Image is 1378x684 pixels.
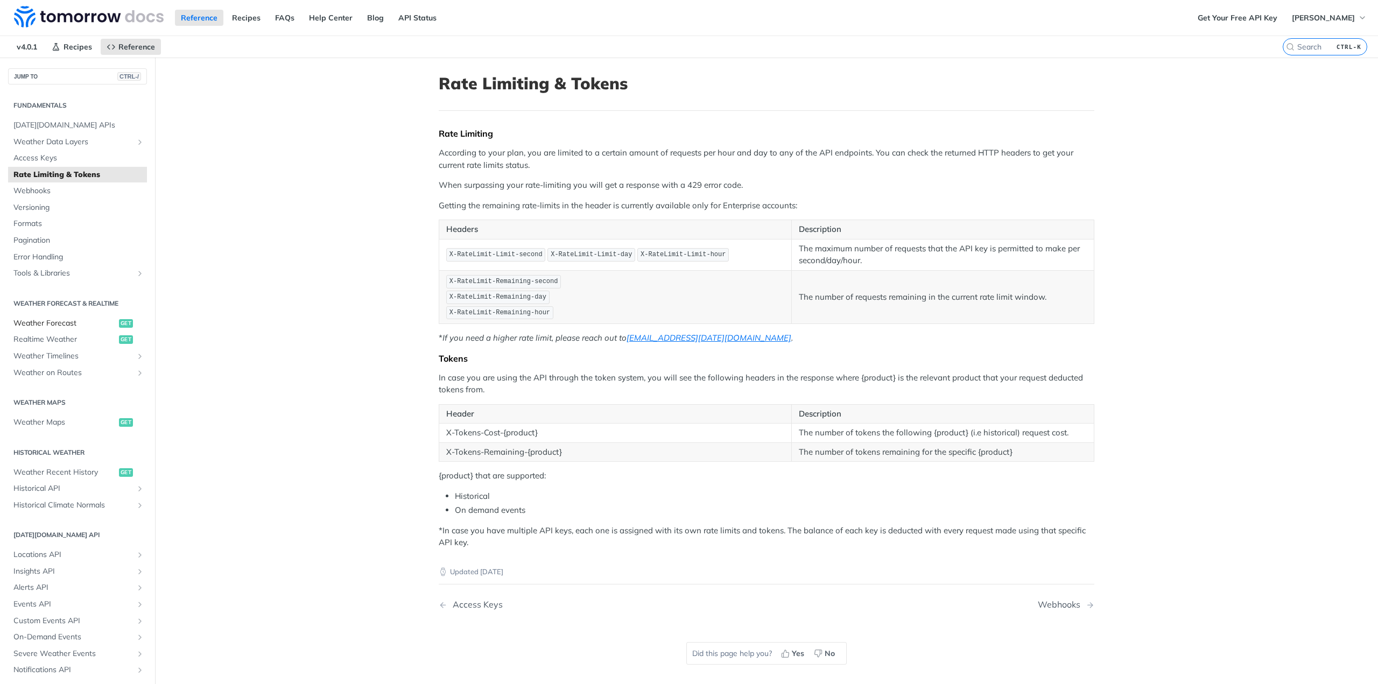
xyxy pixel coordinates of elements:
button: Show subpages for Insights API [136,567,144,576]
a: Weather Data LayersShow subpages for Weather Data Layers [8,134,147,150]
a: [EMAIL_ADDRESS][DATE][DOMAIN_NAME] [627,333,791,343]
a: Historical Climate NormalsShow subpages for Historical Climate Normals [8,497,147,513]
a: Rate Limiting & Tokens [8,167,147,183]
h2: Historical Weather [8,448,147,457]
kbd: CTRL-K [1334,41,1364,52]
a: Get Your Free API Key [1192,10,1283,26]
a: Recipes [46,39,98,55]
span: get [119,468,133,477]
a: Insights APIShow subpages for Insights API [8,563,147,580]
button: Yes [777,645,810,661]
em: If you need a higher rate limit, please reach out to . [442,333,793,343]
p: Headers [446,223,784,236]
span: CTRL-/ [117,72,141,81]
a: Custom Events APIShow subpages for Custom Events API [8,613,147,629]
p: Getting the remaining rate-limits in the header is currently available only for Enterprise accounts: [439,200,1094,212]
td: The number of tokens remaining for the specific {product} [792,442,1094,462]
a: Weather Mapsget [8,414,147,431]
a: Blog [361,10,390,26]
button: Show subpages for Events API [136,600,144,609]
span: No [825,648,835,659]
span: Rate Limiting & Tokens [13,170,144,180]
span: X-RateLimit-Limit-second [449,251,543,258]
button: Show subpages for Weather on Routes [136,369,144,377]
p: *In case you have multiple API keys, each one is assigned with its own rate limits and tokens. Th... [439,525,1094,549]
a: Webhooks [8,183,147,199]
a: Formats [8,216,147,232]
span: Tools & Libraries [13,268,133,279]
div: Rate Limiting [439,128,1094,139]
span: [PERSON_NAME] [1292,13,1355,23]
a: Weather TimelinesShow subpages for Weather Timelines [8,348,147,364]
button: [PERSON_NAME] [1286,10,1373,26]
button: Show subpages for Historical Climate Normals [136,501,144,510]
span: Formats [13,218,144,229]
span: Weather Data Layers [13,137,133,147]
button: Show subpages for Weather Timelines [136,352,144,361]
span: X-RateLimit-Remaining-hour [449,309,550,316]
button: Show subpages for Historical API [136,484,144,493]
span: Weather Timelines [13,351,133,362]
span: Custom Events API [13,616,133,626]
button: Show subpages for Alerts API [136,583,144,592]
button: Show subpages for Tools & Libraries [136,269,144,278]
h1: Rate Limiting & Tokens [439,74,1094,93]
p: According to your plan, you are limited to a certain amount of requests per hour and day to any o... [439,147,1094,171]
a: Weather Forecastget [8,315,147,332]
a: Notifications APIShow subpages for Notifications API [8,662,147,678]
span: get [119,418,133,427]
p: Description [799,223,1087,236]
span: Versioning [13,202,144,213]
span: Alerts API [13,582,133,593]
p: In case you are using the API through the token system, you will see the following headers in the... [439,372,1094,396]
span: Historical API [13,483,133,494]
a: Help Center [303,10,358,26]
a: Reference [175,10,223,26]
a: FAQs [269,10,300,26]
span: On-Demand Events [13,632,133,643]
a: Historical APIShow subpages for Historical API [8,481,147,497]
span: X-RateLimit-Limit-day [551,251,632,258]
span: Realtime Weather [13,334,116,345]
td: The number of tokens the following {product} (i.e historical) request cost. [792,424,1094,443]
th: Description [792,404,1094,424]
span: get [119,319,133,328]
h2: Fundamentals [8,101,147,110]
span: X-RateLimit-Limit-hour [641,251,726,258]
span: Locations API [13,549,133,560]
p: {product} that are supported: [439,470,1094,482]
span: Pagination [13,235,144,246]
div: Webhooks [1038,600,1086,610]
a: Alerts APIShow subpages for Alerts API [8,580,147,596]
span: Weather Forecast [13,318,116,329]
span: Error Handling [13,252,144,263]
a: Weather Recent Historyget [8,464,147,481]
span: Reference [118,42,155,52]
a: Severe Weather EventsShow subpages for Severe Weather Events [8,646,147,662]
p: The maximum number of requests that the API key is permitted to make per second/day/hour. [799,243,1087,267]
span: Weather Maps [13,417,116,428]
span: X-RateLimit-Remaining-day [449,293,546,301]
button: Show subpages for Custom Events API [136,617,144,625]
span: Notifications API [13,665,133,675]
a: Error Handling [8,249,147,265]
a: Weather on RoutesShow subpages for Weather on Routes [8,365,147,381]
img: Tomorrow.io Weather API Docs [14,6,164,27]
a: Tools & LibrariesShow subpages for Tools & Libraries [8,265,147,281]
a: Recipes [226,10,266,26]
p: The number of requests remaining in the current rate limit window. [799,291,1087,304]
a: Previous Page: Access Keys [439,600,720,610]
a: Pagination [8,232,147,249]
a: Events APIShow subpages for Events API [8,596,147,612]
span: v4.0.1 [11,39,43,55]
a: Access Keys [8,150,147,166]
a: Next Page: Webhooks [1038,600,1094,610]
h2: [DATE][DOMAIN_NAME] API [8,530,147,540]
p: When surpassing your rate-limiting you will get a response with a 429 error code. [439,179,1094,192]
span: Historical Climate Normals [13,500,133,511]
h2: Weather Forecast & realtime [8,299,147,308]
span: Weather Recent History [13,467,116,478]
button: No [810,645,841,661]
svg: Search [1286,43,1295,51]
a: API Status [392,10,442,26]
